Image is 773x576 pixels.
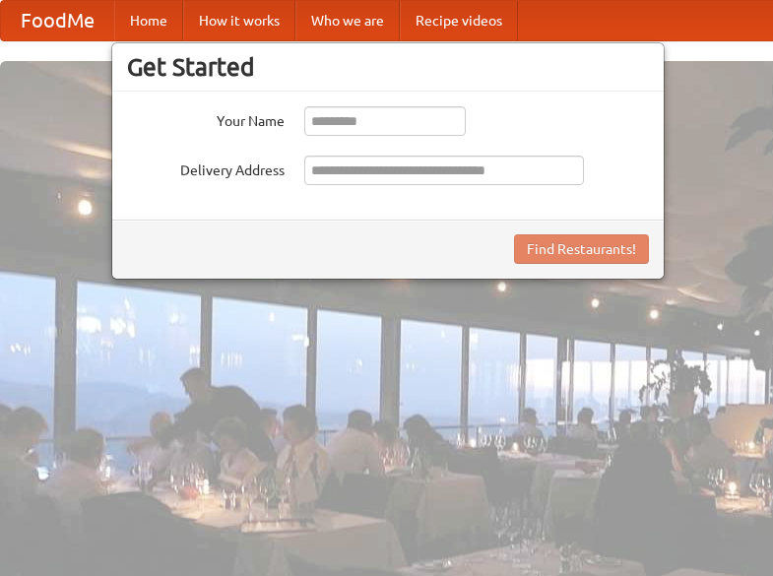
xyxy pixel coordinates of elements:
[127,156,285,180] label: Delivery Address
[514,234,649,264] button: Find Restaurants!
[295,1,400,40] a: Who we are
[1,1,114,40] a: FoodMe
[400,1,518,40] a: Recipe videos
[183,1,295,40] a: How it works
[114,1,183,40] a: Home
[127,52,649,82] h3: Get Started
[127,106,285,131] label: Your Name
